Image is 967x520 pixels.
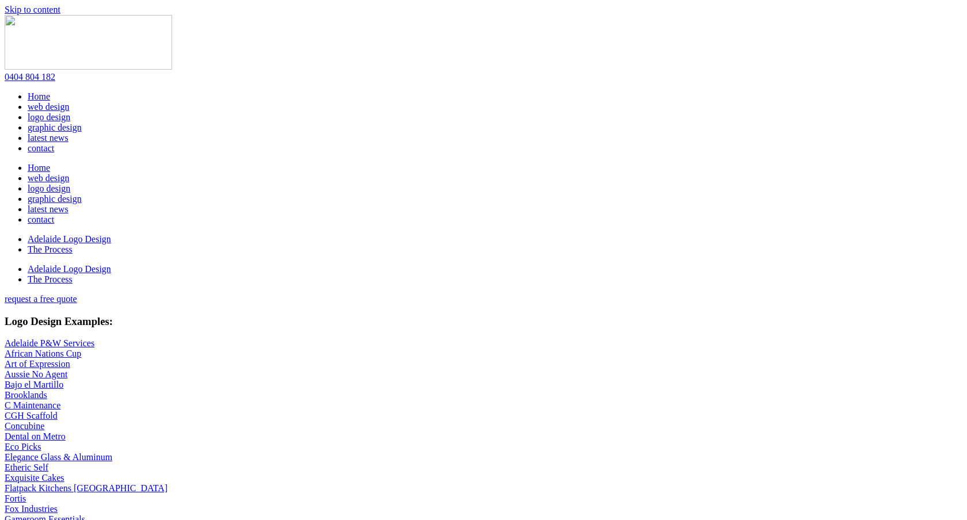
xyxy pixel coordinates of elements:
a: graphic design [28,194,82,204]
a: contact [28,215,54,224]
a: Dental on Metro [5,431,66,441]
a: latest news [28,133,68,143]
a: Fortis [5,494,26,503]
a: Concubine [5,421,44,431]
a: web design [28,102,69,112]
a: Home [28,91,50,101]
a: Adelaide Logo Design [28,234,111,244]
a: latest news [28,204,68,214]
h3: Logo Design Examples: [5,315,962,328]
a: Home [28,163,50,173]
a: Bajo el Martillo [5,380,63,389]
a: Eco Picks [5,442,41,452]
a: Etheric Self [5,462,48,472]
a: Brooklands [5,390,47,400]
a: logo design [28,112,70,122]
a: Aussie No Agent [5,369,67,379]
a: Fox Industries [5,504,58,514]
a: C Maintenance [5,400,60,410]
a: logo design [28,183,70,193]
a: Adelaide P&W Services [5,338,94,348]
a: 0404 804 182 [5,72,55,82]
a: Exquisite Cakes [5,473,64,483]
a: The Process [28,244,73,254]
a: web design [28,173,69,183]
nav: Menu [5,91,962,154]
nav: Menu [5,234,962,255]
a: CGH Scaffold [5,411,58,420]
a: Elegance Glass & Aluminum [5,452,112,462]
a: Skip to content [5,5,60,14]
a: request a free quote [5,294,77,304]
a: Flatpack Kitchens [GEOGRAPHIC_DATA] [5,483,167,493]
a: graphic design [28,123,82,132]
a: Art of Expression [5,359,70,369]
a: Adelaide Logo Design [28,264,111,274]
a: The Process [28,274,73,284]
a: contact [28,143,54,153]
a: African Nations Cup [5,349,81,358]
